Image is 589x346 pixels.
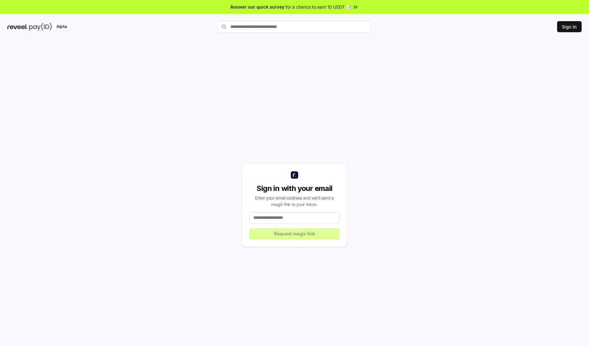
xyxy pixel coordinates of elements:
div: Enter your email address and we’ll send a magic link to your inbox. [249,195,340,207]
button: Sign In [557,21,582,32]
span: for a chance to earn 10 USDT 📝 [286,4,351,10]
img: pay_id [29,23,52,31]
img: reveel_dark [7,23,28,31]
div: Sign in with your email [249,184,340,193]
div: Alpha [53,23,70,31]
img: logo_small [291,171,298,179]
span: Answer our quick survey [230,4,284,10]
